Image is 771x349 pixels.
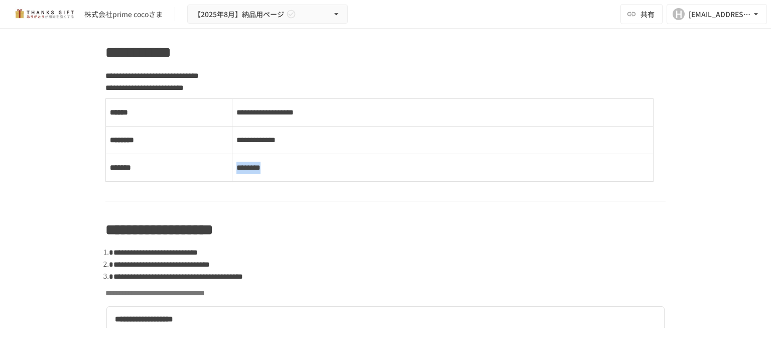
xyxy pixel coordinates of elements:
div: [EMAIL_ADDRESS][DOMAIN_NAME] [689,8,751,21]
span: 共有 [640,9,655,20]
button: 共有 [620,4,663,24]
button: 【2025年8月】納品用ページ [187,5,348,24]
div: 株式会社prime cocoさま [84,9,163,20]
button: H[EMAIL_ADDRESS][DOMAIN_NAME] [667,4,767,24]
div: H [673,8,685,20]
span: 【2025年8月】納品用ページ [194,8,284,21]
img: mMP1OxWUAhQbsRWCurg7vIHe5HqDpP7qZo7fRoNLXQh [12,6,76,22]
